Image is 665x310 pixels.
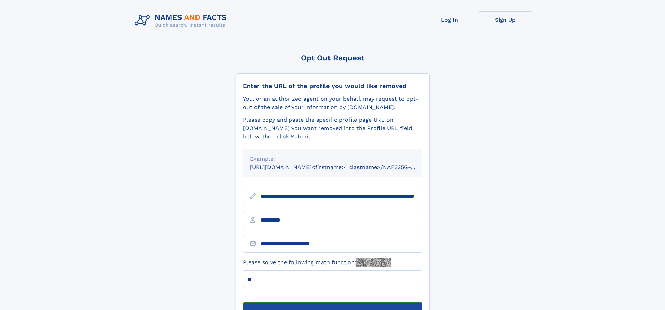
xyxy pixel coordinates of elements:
[478,11,533,28] a: Sign Up
[250,164,436,171] small: [URL][DOMAIN_NAME]<firstname>_<lastname>/NAF325G-xxxxxxxx
[422,11,478,28] a: Log In
[243,95,422,111] div: You, or an authorized agent on your behalf, may request to opt-out of the sale of your informatio...
[132,11,232,30] img: Logo Names and Facts
[243,82,422,90] div: Enter the URL of the profile you would like removed
[243,258,391,267] label: Please solve the following math function:
[243,116,422,141] div: Please copy and paste the specific profile page URL on [DOMAIN_NAME] you want removed into the Pr...
[250,155,415,163] div: Example:
[236,53,430,62] div: Opt Out Request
